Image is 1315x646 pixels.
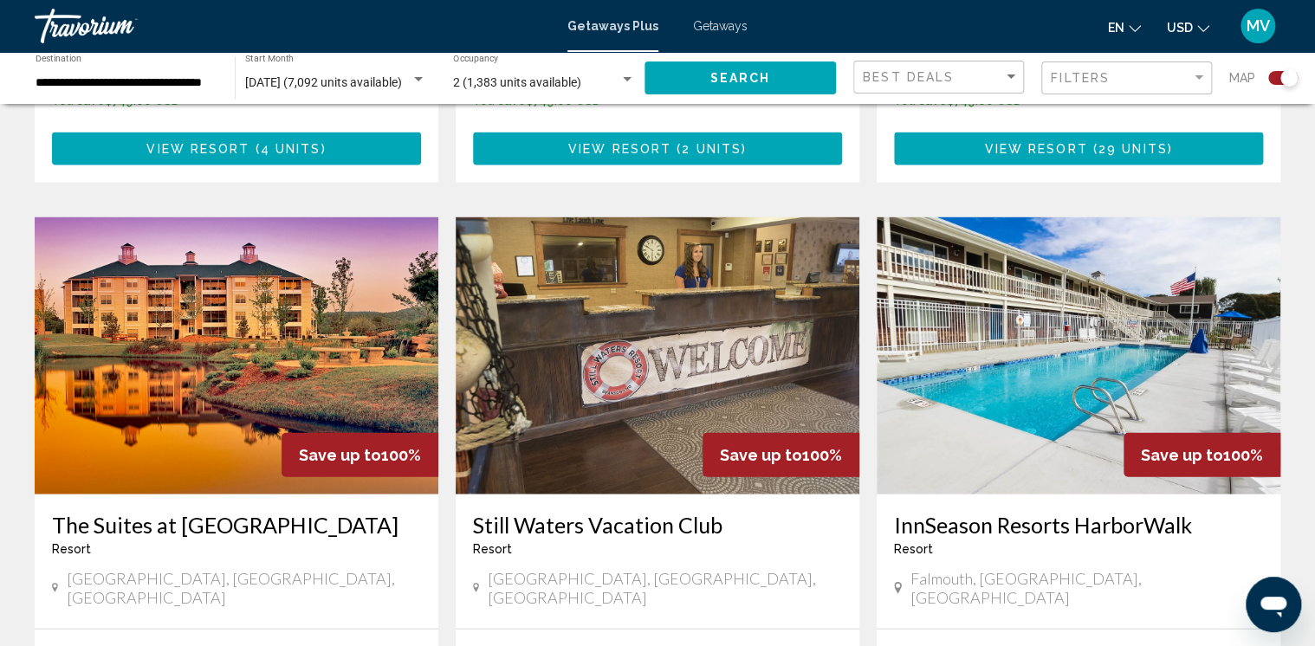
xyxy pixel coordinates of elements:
span: ( ) [671,143,747,157]
span: Filters [1051,71,1110,85]
span: View Resort [146,143,249,157]
span: Resort [52,542,91,556]
div: 100% [282,433,438,477]
a: Getaways [693,19,748,33]
span: en [1108,21,1124,35]
a: InnSeason Resorts HarborWalk [894,512,1263,538]
span: MV [1247,17,1270,35]
span: 2 units [682,143,742,157]
span: ( ) [1087,143,1172,157]
span: [GEOGRAPHIC_DATA], [GEOGRAPHIC_DATA], [GEOGRAPHIC_DATA] [67,569,421,607]
span: Resort [894,542,933,556]
button: Change language [1108,15,1141,40]
span: Resort [473,542,512,556]
button: User Menu [1235,8,1280,44]
span: Best Deals [863,70,954,84]
iframe: Button to launch messaging window [1246,577,1301,632]
span: 29 units [1098,143,1168,157]
div: 100% [1124,433,1280,477]
span: Save up to [1141,446,1223,464]
span: ( ) [250,143,327,157]
a: The Suites at [GEOGRAPHIC_DATA] [52,512,421,538]
img: 3037E01X.jpg [35,217,438,494]
span: 2 (1,383 units available) [453,75,581,89]
img: 3675O01X.jpg [456,217,859,494]
span: Save up to [299,446,381,464]
button: View Resort(2 units) [473,132,842,165]
div: 100% [703,433,859,477]
a: Getaways Plus [567,19,658,33]
a: Travorium [35,9,550,43]
span: USD [1167,21,1193,35]
span: Save up to [720,446,802,464]
span: [GEOGRAPHIC_DATA], [GEOGRAPHIC_DATA], [GEOGRAPHIC_DATA] [488,569,842,607]
span: [DATE] (7,092 units available) [245,75,402,89]
button: Search [645,61,836,94]
span: Falmouth, [GEOGRAPHIC_DATA], [GEOGRAPHIC_DATA] [910,569,1263,607]
span: 4 units [261,143,321,157]
button: View Resort(29 units) [894,132,1263,165]
span: Map [1229,66,1255,90]
button: View Resort(4 units) [52,132,421,165]
span: Search [710,72,771,86]
a: Still Waters Vacation Club [473,512,842,538]
mat-select: Sort by [863,70,1019,85]
button: Filter [1041,61,1212,96]
button: Change currency [1167,15,1209,40]
span: View Resort [568,143,671,157]
img: C312O01X.jpg [877,217,1280,494]
span: View Resort [984,143,1087,157]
